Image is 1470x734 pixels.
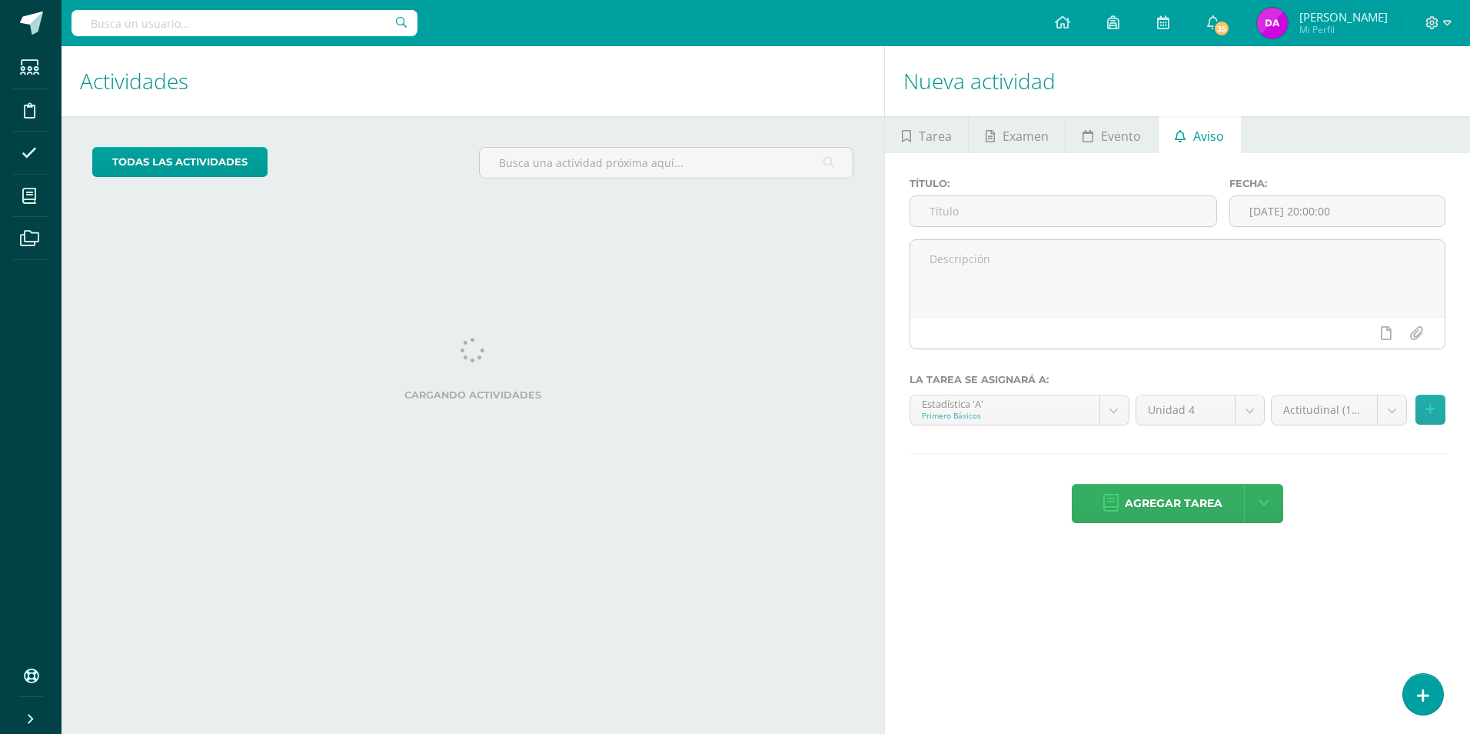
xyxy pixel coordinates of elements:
label: Fecha: [1229,178,1445,189]
span: Agregar tarea [1125,485,1222,522]
a: Unidad 4 [1136,395,1264,425]
img: 10ff0b26909370768b000b86823b4192.png [1257,8,1288,38]
label: Título: [910,178,1217,189]
input: Fecha de entrega [1230,196,1445,226]
span: Actitudinal (10.0%) [1283,395,1365,425]
span: Mi Perfil [1299,23,1388,36]
span: 35 [1213,20,1230,37]
span: Aviso [1193,118,1224,155]
input: Título [910,196,1216,226]
a: Aviso [1159,116,1241,153]
input: Busca una actividad próxima aquí... [480,148,853,178]
span: Evento [1101,118,1141,155]
a: Estadística 'A'Primero Básicos [910,395,1129,425]
a: Actitudinal (10.0%) [1272,395,1406,425]
span: [PERSON_NAME] [1299,9,1388,25]
span: Examen [1003,118,1049,155]
span: Unidad 4 [1148,395,1223,425]
h1: Actividades [80,46,866,116]
label: Cargando actividades [92,389,853,401]
label: La tarea se asignará a: [910,374,1445,385]
a: todas las Actividades [92,147,268,177]
a: Examen [969,116,1065,153]
div: Primero Básicos [922,410,1088,421]
div: Estadística 'A' [922,395,1088,410]
a: Tarea [885,116,968,153]
a: Evento [1066,116,1157,153]
h1: Nueva actividad [903,46,1452,116]
input: Busca un usuario... [72,10,417,36]
span: Tarea [919,118,952,155]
